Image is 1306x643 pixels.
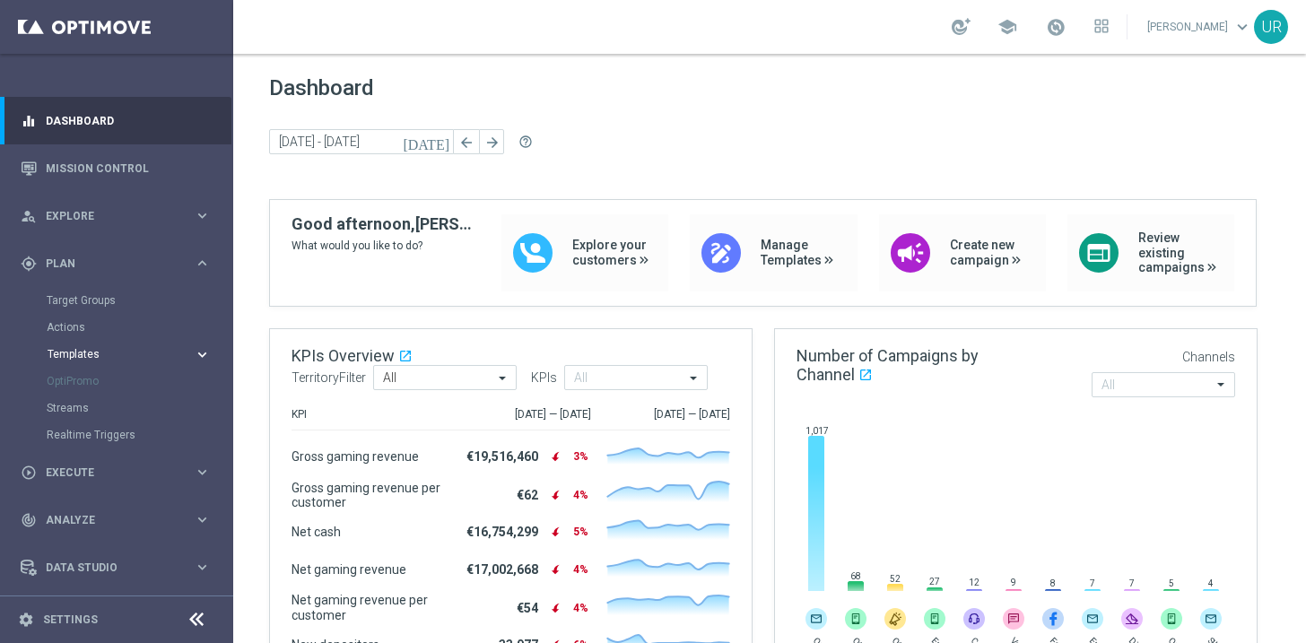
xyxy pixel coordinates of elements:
i: keyboard_arrow_right [194,559,211,576]
span: Plan [46,258,194,269]
button: Mission Control [20,161,212,176]
div: UR [1254,10,1288,44]
div: OptiPromo [47,368,231,395]
div: Actions [47,314,231,341]
i: keyboard_arrow_right [194,255,211,272]
i: keyboard_arrow_right [194,511,211,528]
div: Target Groups [47,287,231,314]
div: Streams [47,395,231,421]
button: equalizer Dashboard [20,114,212,128]
div: Templates [48,349,194,360]
div: Explore [21,208,194,224]
div: Dashboard [21,97,211,144]
span: Analyze [46,515,194,526]
div: Templates [47,341,231,368]
div: Optibot [21,591,211,639]
a: Streams [47,401,187,415]
a: [PERSON_NAME]keyboard_arrow_down [1145,13,1254,40]
i: play_circle_outline [21,465,37,481]
i: equalizer [21,113,37,129]
div: Mission Control [21,144,211,192]
a: Mission Control [46,144,211,192]
a: Actions [47,320,187,335]
i: keyboard_arrow_right [194,464,211,481]
span: school [997,17,1017,37]
i: keyboard_arrow_right [194,207,211,224]
i: gps_fixed [21,256,37,272]
a: Optibot [46,591,187,639]
i: person_search [21,208,37,224]
a: Settings [43,614,98,625]
div: Data Studio [21,560,194,576]
button: play_circle_outline Execute keyboard_arrow_right [20,465,212,480]
i: settings [18,612,34,628]
div: Plan [21,256,194,272]
span: keyboard_arrow_down [1232,17,1252,37]
button: track_changes Analyze keyboard_arrow_right [20,513,212,527]
button: Templates keyboard_arrow_right [47,347,212,361]
span: Data Studio [46,562,194,573]
button: person_search Explore keyboard_arrow_right [20,209,212,223]
button: gps_fixed Plan keyboard_arrow_right [20,256,212,271]
i: track_changes [21,512,37,528]
div: Execute [21,465,194,481]
div: Analyze [21,512,194,528]
a: Realtime Triggers [47,428,187,442]
span: Execute [46,467,194,478]
a: Target Groups [47,293,187,308]
span: Explore [46,211,194,222]
i: keyboard_arrow_right [194,346,211,363]
button: Data Studio keyboard_arrow_right [20,560,212,575]
div: Realtime Triggers [47,421,231,448]
a: Dashboard [46,97,211,144]
span: Templates [48,349,176,360]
